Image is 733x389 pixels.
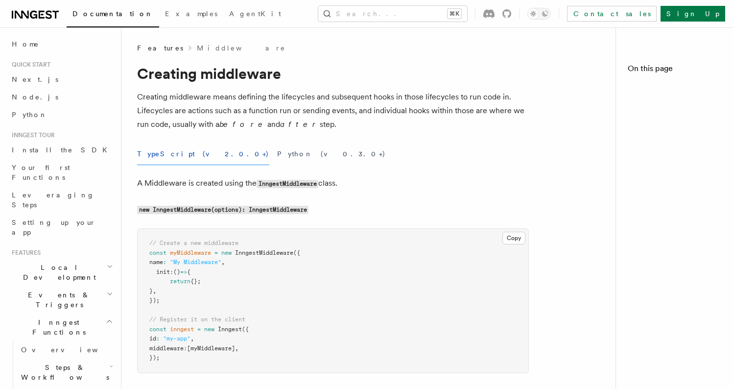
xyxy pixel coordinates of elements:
[12,146,113,154] span: Install the SDK
[187,268,190,275] span: {
[8,290,107,310] span: Events & Triggers
[17,341,115,359] a: Overview
[137,65,529,82] h1: Creating middleware
[628,63,721,78] h4: On this page
[17,363,109,382] span: Steps & Workflows
[204,326,214,333] span: new
[8,88,115,106] a: Node.js
[149,288,153,294] span: }
[170,326,194,333] span: inngest
[257,180,318,188] code: InngestMiddleware
[156,335,160,342] span: :
[8,214,115,241] a: Setting up your app
[187,345,235,352] span: [myMiddleware]
[149,240,238,246] span: // Create a new middleware
[170,249,211,256] span: myMiddleware
[170,278,190,285] span: return
[229,10,281,18] span: AgentKit
[21,346,122,354] span: Overview
[197,326,201,333] span: =
[8,314,115,341] button: Inngest Functions
[661,6,725,22] a: Sign Up
[12,111,47,119] span: Python
[137,206,308,214] code: new InngestMiddleware(options): InngestMiddleware
[221,259,225,266] span: ,
[567,6,657,22] a: Contact sales
[219,120,267,129] em: before
[448,9,461,19] kbd: ⌘K
[184,345,187,352] span: :
[12,75,58,83] span: Next.js
[72,10,153,18] span: Documentation
[165,10,217,18] span: Examples
[12,164,70,181] span: Your first Functions
[235,345,238,352] span: ,
[221,249,232,256] span: new
[8,263,107,282] span: Local Development
[137,176,529,191] p: A Middleware is created using the class.
[8,61,50,69] span: Quick start
[318,6,467,22] button: Search...⌘K
[8,186,115,214] a: Leveraging Steps
[67,3,159,27] a: Documentation
[190,278,201,285] span: {};
[12,191,95,209] span: Leveraging Steps
[8,159,115,186] a: Your first Functions
[8,131,55,139] span: Inngest tour
[149,335,156,342] span: id
[17,359,115,386] button: Steps & Workflows
[293,249,300,256] span: ({
[137,43,183,53] span: Features
[153,288,156,294] span: ,
[149,326,166,333] span: const
[170,268,173,275] span: :
[218,326,242,333] span: Inngest
[214,249,218,256] span: =
[8,141,115,159] a: Install the SDK
[8,259,115,286] button: Local Development
[242,326,249,333] span: ({
[502,232,525,244] button: Copy
[156,268,170,275] span: init
[12,39,39,49] span: Home
[8,71,115,88] a: Next.js
[235,249,293,256] span: InngestMiddleware
[173,268,180,275] span: ()
[527,8,551,20] button: Toggle dark mode
[149,297,160,304] span: });
[223,3,287,26] a: AgentKit
[149,259,163,266] span: name
[8,35,115,53] a: Home
[149,316,245,323] span: // Register it on the client
[137,143,269,165] button: TypeScript (v2.0.0+)
[180,268,187,275] span: =>
[190,335,194,342] span: ,
[159,3,223,26] a: Examples
[197,43,286,53] a: Middleware
[149,354,160,361] span: });
[163,259,166,266] span: :
[170,259,221,266] span: "My Middleware"
[137,90,529,131] p: Creating middleware means defining the lifecycles and subsequent hooks in those lifecycles to run...
[280,120,320,129] em: after
[8,106,115,123] a: Python
[12,219,96,236] span: Setting up your app
[163,335,190,342] span: "my-app"
[8,249,41,257] span: Features
[8,317,106,337] span: Inngest Functions
[149,345,184,352] span: middleware
[149,249,166,256] span: const
[12,93,58,101] span: Node.js
[8,286,115,314] button: Events & Triggers
[277,143,386,165] button: Python (v0.3.0+)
